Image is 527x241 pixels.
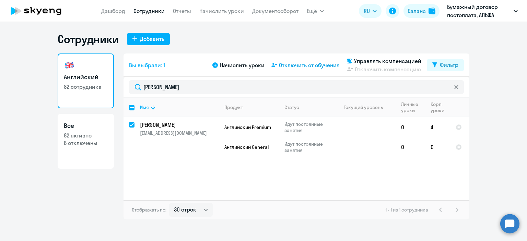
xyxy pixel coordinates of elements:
[64,139,108,147] p: 8 отключены
[284,121,331,133] p: Идут постоянные занятия
[133,8,165,14] a: Сотрудники
[396,137,425,157] td: 0
[140,130,219,136] p: [EMAIL_ADDRESS][DOMAIN_NAME]
[199,8,244,14] a: Начислить уроки
[307,4,324,18] button: Ещё
[364,7,370,15] span: RU
[127,33,170,45] button: Добавить
[220,61,265,69] span: Начислить уроки
[307,7,317,15] span: Ещё
[396,117,425,137] td: 0
[58,32,119,46] h1: Сотрудники
[224,124,271,130] span: Английский Premium
[101,8,125,14] a: Дашборд
[224,104,243,110] div: Продукт
[58,114,114,169] a: Все82 активно8 отключены
[140,121,219,129] a: [PERSON_NAME]
[64,121,108,130] h3: Все
[429,8,435,14] img: balance
[284,141,331,153] p: Идут постоянные занятия
[425,137,450,157] td: 0
[129,80,464,94] input: Проверено с помощью Zero-Phishing
[337,104,395,110] div: Текущий уровень
[444,3,521,19] button: Бумажный договор постоплата, АЛЬФА ПАРТНЕР, ООО
[385,207,428,213] span: 1 - 1 из 1 сотрудника
[425,117,450,137] td: 4
[408,7,426,15] div: Баланс
[252,8,298,14] a: Документооборот
[64,60,75,71] img: english
[279,61,340,69] span: Отключить от обучения
[58,53,114,108] a: Английский82 сотрудника
[64,132,108,139] p: 82 активно
[284,104,299,110] div: Статус
[403,4,440,18] button: Балансbalance
[140,104,219,110] div: Имя
[447,3,511,19] p: Бумажный договор постоплата, АЛЬФА ПАРТНЕР, ООО
[64,73,108,82] h3: Английский
[140,35,164,43] div: Добавить
[140,104,149,110] div: Имя
[132,207,166,213] span: Отображать по:
[440,61,458,69] div: Фильтр
[344,104,383,110] div: Текущий уровень
[64,83,108,91] p: 82 сотрудника
[354,57,421,65] span: Управлять компенсацией
[401,101,425,113] div: Личные уроки
[431,101,450,113] div: Корп. уроки
[224,144,269,150] span: Английский General
[359,4,382,18] button: RU
[140,121,218,129] p: [PERSON_NAME]
[129,61,165,69] span: Вы выбрали: 1
[173,8,191,14] a: Отчеты
[427,59,464,71] button: Фильтр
